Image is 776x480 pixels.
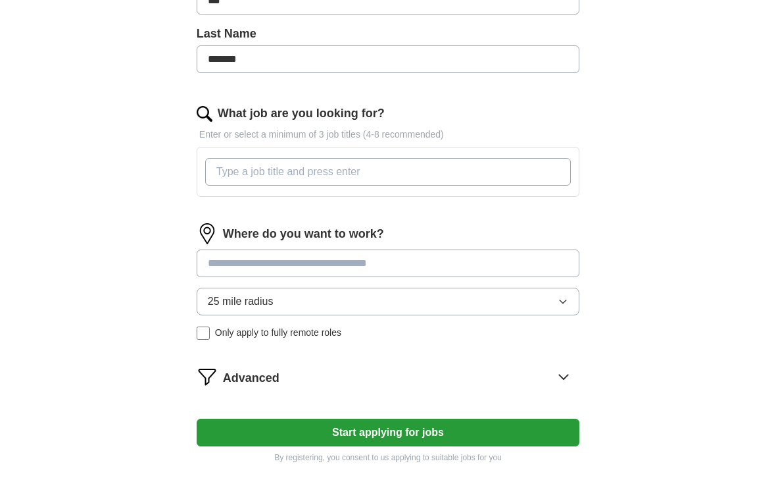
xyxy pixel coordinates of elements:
[215,326,341,340] span: Only apply to fully remote roles
[197,25,579,43] label: Last Name
[218,105,385,122] label: What job are you looking for?
[223,225,384,243] label: Where do you want to work?
[197,366,218,387] img: filter
[197,223,218,244] img: location.png
[197,288,579,315] button: 25 mile radius
[197,452,579,464] p: By registering, you consent to us applying to suitable jobs for you
[197,327,210,340] input: Only apply to fully remote roles
[208,294,274,309] span: 25 mile radius
[197,128,579,142] p: Enter or select a minimum of 3 job titles (4-8 recommended)
[205,158,571,186] input: Type a job title and press enter
[197,106,212,122] img: search.png
[197,419,579,446] button: Start applying for jobs
[223,369,279,387] span: Advanced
